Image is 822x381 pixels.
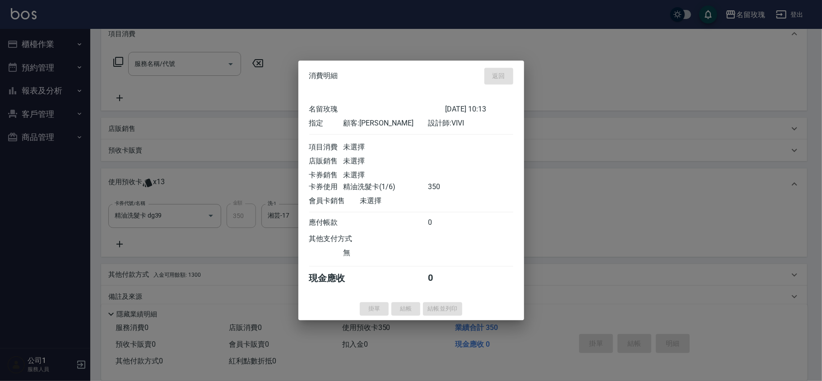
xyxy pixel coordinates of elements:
div: 名留玫瑰 [309,105,445,114]
div: 項目消費 [309,143,343,152]
div: 應付帳款 [309,218,343,228]
div: 350 [428,182,462,192]
div: 卡券銷售 [309,171,343,180]
div: [DATE] 10:13 [445,105,513,114]
div: 卡券使用 [309,182,343,192]
div: 會員卡銷售 [309,196,360,206]
div: 設計師: VIVI [428,119,513,128]
div: 未選擇 [360,196,445,206]
div: 0 [428,218,462,228]
div: 指定 [309,119,343,128]
div: 無 [343,248,428,258]
div: 店販銷售 [309,157,343,166]
div: 顧客: [PERSON_NAME] [343,119,428,128]
div: 未選擇 [343,171,428,180]
div: 0 [428,272,462,284]
div: 精油洗髮卡(1/6) [343,182,428,192]
div: 現金應收 [309,272,360,284]
span: 消費明細 [309,72,338,81]
div: 未選擇 [343,143,428,152]
div: 未選擇 [343,157,428,166]
div: 其他支付方式 [309,234,377,244]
